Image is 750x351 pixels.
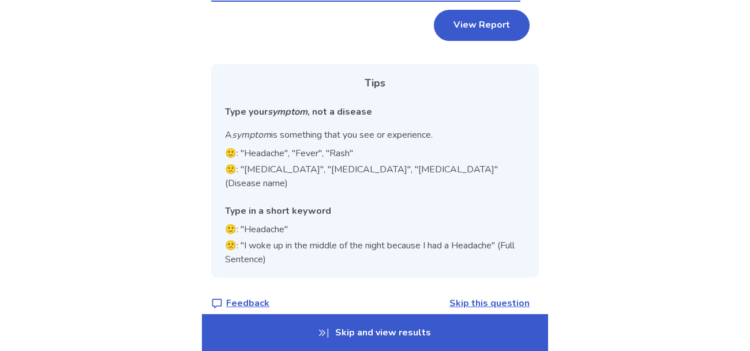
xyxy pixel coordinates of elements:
div: Tips [225,76,525,91]
i: symptom [268,105,307,118]
button: View Report [434,10,530,41]
p: 🙂: "Headache", "Fever", "Rash" [225,146,525,160]
p: 🙁: "I woke up in the middle of the night because I had a Headache" (Full Sentence) [225,239,525,266]
p: 🙂: "Headache" [225,222,525,236]
a: Feedback [211,296,269,310]
div: Type your , not a disease [225,105,525,119]
a: Skip this question [449,297,530,310]
p: Feedback [226,296,269,310]
div: Type in a short keyword [225,204,525,218]
p: A is something that you see or experience. [225,128,525,142]
p: Skip and view results [202,314,548,351]
i: symptom [232,129,271,141]
p: 🙁: "[MEDICAL_DATA]", "[MEDICAL_DATA]", "[MEDICAL_DATA]" (Disease name) [225,163,525,190]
